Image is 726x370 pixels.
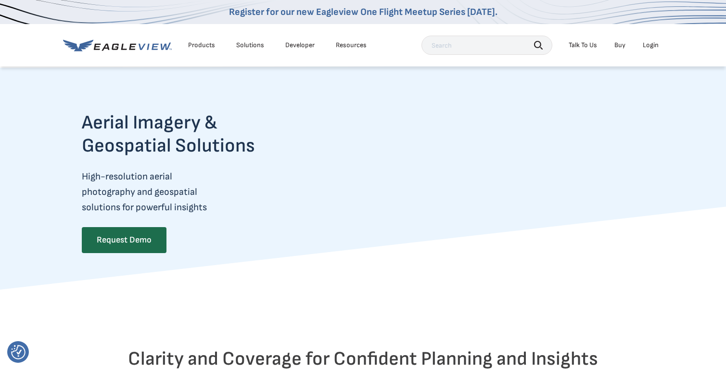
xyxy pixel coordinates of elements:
img: Revisit consent button [11,345,25,359]
p: High-resolution aerial photography and geospatial solutions for powerful insights [82,169,293,215]
input: Search [421,36,552,55]
button: Consent Preferences [11,345,25,359]
div: Talk To Us [569,41,597,50]
div: Login [643,41,659,50]
h2: Aerial Imagery & Geospatial Solutions [82,111,293,157]
div: Products [188,41,215,50]
a: Request Demo [82,227,166,253]
a: Buy [614,41,625,50]
div: Resources [336,41,367,50]
a: Register for our new Eagleview One Flight Meetup Series [DATE]. [229,6,497,18]
a: Developer [285,41,315,50]
div: Solutions [236,41,264,50]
